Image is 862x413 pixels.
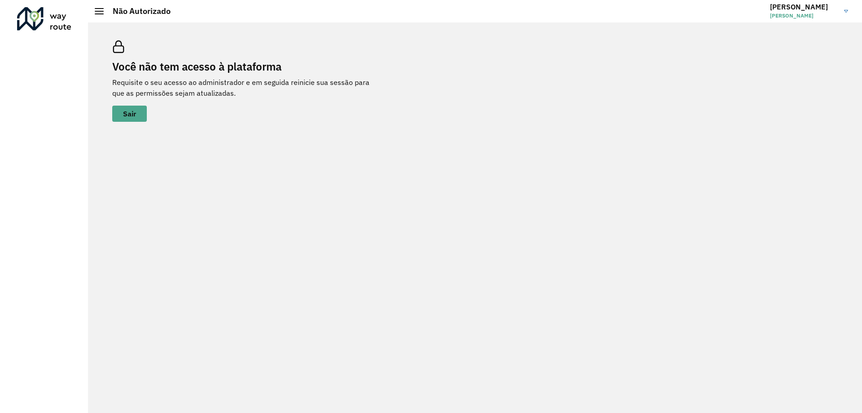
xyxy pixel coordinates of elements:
p: Requisite o seu acesso ao administrador e em seguida reinicie sua sessão para que as permissões s... [112,77,382,98]
span: Sair [123,110,136,117]
h3: [PERSON_NAME] [770,3,837,11]
h2: Você não tem acesso à plataforma [112,60,382,73]
span: [PERSON_NAME] [770,12,837,20]
button: button [112,106,147,122]
h2: Não Autorizado [104,6,171,16]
